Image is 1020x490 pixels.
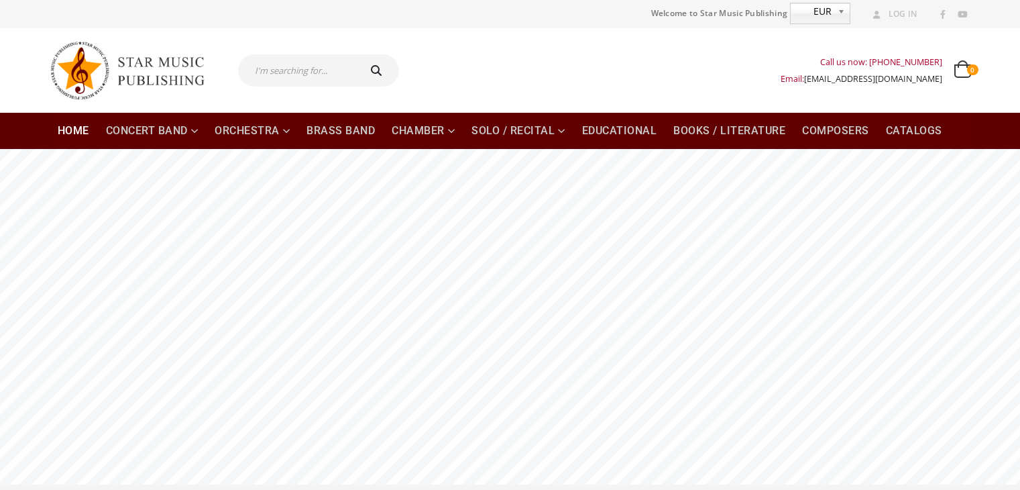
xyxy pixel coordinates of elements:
input: I'm searching for... [238,54,357,87]
img: Star Music Publishing [50,35,217,106]
a: Concert Band [98,113,207,149]
a: Educational [574,113,665,149]
a: Solo / Recital [463,113,573,149]
a: Chamber [384,113,463,149]
span: Welcome to Star Music Publishing [651,3,788,23]
a: Brass Band [298,113,383,149]
a: Log In [868,5,917,23]
div: Email: [781,70,942,87]
span: EUR [791,3,832,19]
a: Composers [794,113,877,149]
a: [EMAIL_ADDRESS][DOMAIN_NAME] [804,73,942,85]
a: Facebook [934,6,952,23]
a: Catalogs [878,113,950,149]
div: Call us now: [PHONE_NUMBER] [781,54,942,70]
a: Orchestra [207,113,298,149]
span: 0 [967,64,978,75]
a: Home [50,113,97,149]
a: Books / Literature [665,113,793,149]
button: Search [357,54,400,87]
a: Youtube [954,6,971,23]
